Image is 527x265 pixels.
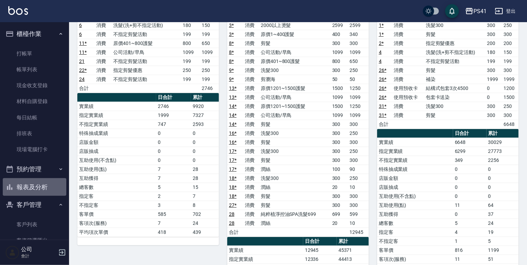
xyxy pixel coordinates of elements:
[112,21,181,30] td: 洗髮(洗+剪不指定活動)
[337,255,369,264] td: 44413
[453,147,487,156] td: 6299
[377,147,453,156] td: 指定實業績
[243,192,259,201] td: 消費
[243,111,259,120] td: 消費
[77,228,156,237] td: 平均項次單價
[77,165,156,174] td: 互助使用(點)
[392,93,424,102] td: 使用預收卡
[259,111,330,120] td: 公司活動/早鳥
[348,183,369,192] td: 10
[487,237,519,246] td: 5
[379,49,382,55] a: 4
[487,183,519,192] td: 0
[191,201,219,210] td: 8
[453,237,487,246] td: 1
[191,228,219,237] td: 439
[453,246,487,255] td: 816
[227,12,369,237] table: a dense table
[348,30,369,39] td: 340
[156,147,191,156] td: 0
[487,219,519,228] td: 24
[259,21,330,30] td: 2000以上燙髮
[3,62,66,77] a: 帳單列表
[453,129,487,138] th: 日合計
[424,93,485,102] td: 包套卡送染
[487,138,519,147] td: 30029
[95,48,112,57] td: 消費
[392,102,424,111] td: 消費
[259,174,330,183] td: 洗髮300
[95,66,112,75] td: 消費
[502,57,519,66] td: 199
[3,77,66,93] a: 現金收支登錄
[379,58,382,64] a: 4
[191,120,219,129] td: 2593
[485,84,502,93] td: 0
[3,217,66,232] a: 客戶列表
[348,147,369,156] td: 250
[330,138,348,147] td: 300
[453,201,487,210] td: 11
[259,210,330,219] td: 純粹植淨控油SPA洗髮699
[259,57,330,66] td: 原價401~800護髮
[502,75,519,84] td: 1999
[348,75,369,84] td: 50
[377,246,453,255] td: 客單價
[492,5,519,18] button: 登出
[348,165,369,174] td: 90
[181,21,200,30] td: 180
[485,102,502,111] td: 300
[3,126,66,141] a: 排班表
[181,30,200,39] td: 199
[181,39,200,48] td: 800
[243,156,259,165] td: 消費
[243,147,259,156] td: 消費
[424,21,485,30] td: 洗髮300
[330,210,348,219] td: 699
[243,219,259,228] td: 消費
[330,84,348,93] td: 1500
[259,201,330,210] td: 剪髮
[156,93,191,102] th: 日合計
[156,210,191,219] td: 585
[337,237,369,246] th: 累計
[377,210,453,219] td: 互助獲得
[191,183,219,192] td: 15
[227,246,303,255] td: 實業績
[191,165,219,174] td: 28
[229,211,234,217] a: 28
[243,183,259,192] td: 消費
[502,84,519,93] td: 1200
[487,174,519,183] td: 0
[191,210,219,219] td: 702
[243,93,259,102] td: 消費
[79,31,82,37] a: 6
[181,48,200,57] td: 1099
[243,30,259,39] td: 消費
[3,196,66,214] button: 客戶管理
[227,228,243,237] td: 合計
[77,183,156,192] td: 總客數
[487,156,519,165] td: 2256
[259,120,330,129] td: 剪髮
[348,174,369,183] td: 250
[473,7,487,16] div: PS41
[377,138,453,147] td: 實業績
[243,138,259,147] td: 消費
[79,22,82,28] a: 6
[487,165,519,174] td: 0
[348,66,369,75] td: 250
[200,48,219,57] td: 1099
[191,138,219,147] td: 0
[330,39,348,48] td: 300
[392,21,424,30] td: 消費
[191,174,219,183] td: 28
[156,111,191,120] td: 1999
[392,39,424,48] td: 消費
[348,57,369,66] td: 650
[485,57,502,66] td: 199
[348,138,369,147] td: 300
[485,93,502,102] td: 0
[259,165,330,174] td: 潤絲
[453,228,487,237] td: 4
